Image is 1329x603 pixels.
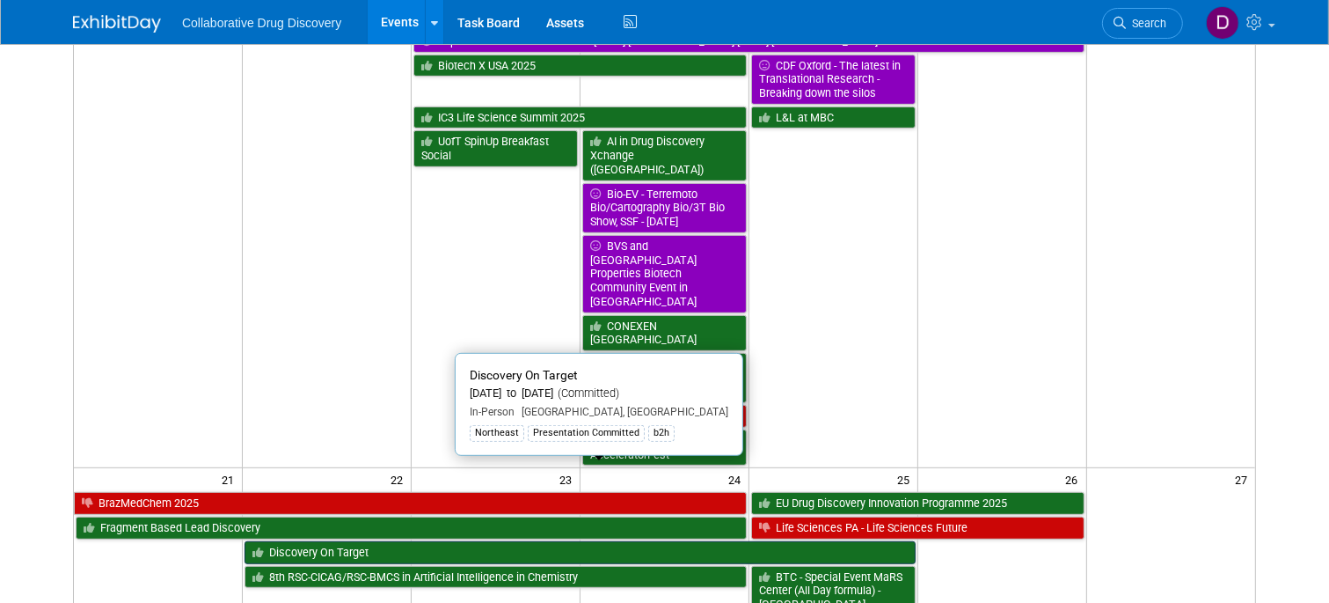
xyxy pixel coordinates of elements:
[1102,8,1183,39] a: Search
[558,468,580,490] span: 23
[413,55,747,77] a: Biotech X USA 2025
[895,468,917,490] span: 25
[582,183,747,233] a: Bio-EV - Terremoto Bio/Cartography Bio/3T Bio Show, SSF - [DATE]
[1064,468,1086,490] span: 26
[470,406,515,418] span: In-Person
[413,107,747,129] a: IC3 Life Science Summit 2025
[470,386,728,401] div: [DATE] to [DATE]
[389,468,411,490] span: 22
[1206,6,1239,40] img: Daniel Castro
[528,425,645,441] div: Presentation Committed
[245,541,915,564] a: Discovery On Target
[582,130,747,180] a: AI in Drug Discovery Xchange ([GEOGRAPHIC_DATA])
[582,235,747,313] a: BVS and [GEOGRAPHIC_DATA] Properties Biotech Community Event in [GEOGRAPHIC_DATA]
[727,468,748,490] span: 24
[751,55,916,105] a: CDF Oxford - The latest in Translational Research - Breaking down the silos
[73,15,161,33] img: ExhibitDay
[74,492,747,515] a: BrazMedChem 2025
[1233,468,1255,490] span: 27
[413,130,578,166] a: UofT SpinUp Breakfast Social
[470,425,524,441] div: Northeast
[751,492,1084,515] a: EU Drug Discovery Innovation Programme 2025
[553,386,619,400] span: (Committed)
[751,517,1084,540] a: Life Sciences PA - Life Sciences Future
[582,315,747,351] a: CONEXEN [GEOGRAPHIC_DATA]
[751,107,916,129] a: L&L at MBC
[648,425,675,441] div: b2h
[515,406,728,418] span: [GEOGRAPHIC_DATA], [GEOGRAPHIC_DATA]
[76,517,747,540] a: Fragment Based Lead Discovery
[470,368,578,382] span: Discovery On Target
[182,16,341,30] span: Collaborative Drug Discovery
[1126,17,1166,30] span: Search
[220,468,242,490] span: 21
[245,566,747,589] a: 8th RSC-CICAG/RSC-BMCS in Artificial Intelligence in Chemistry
